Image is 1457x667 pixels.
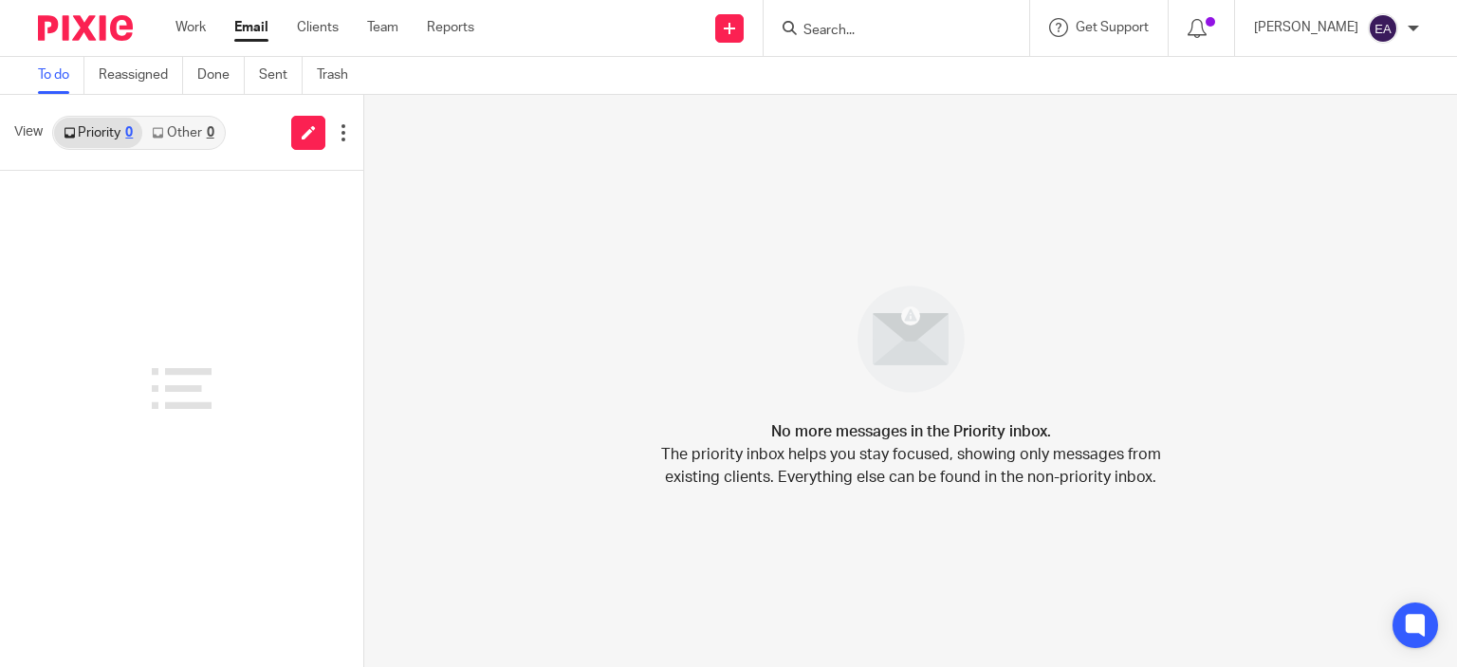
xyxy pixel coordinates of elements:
a: Team [367,18,398,37]
a: Sent [259,57,303,94]
img: Pixie [38,15,133,41]
p: [PERSON_NAME] [1254,18,1358,37]
a: Priority0 [54,118,142,148]
input: Search [802,23,972,40]
a: Reassigned [99,57,183,94]
span: Get Support [1076,21,1149,34]
div: 0 [207,126,214,139]
a: Clients [297,18,339,37]
span: View [14,122,43,142]
a: Done [197,57,245,94]
a: To do [38,57,84,94]
a: Other0 [142,118,223,148]
a: Trash [317,57,362,94]
p: The priority inbox helps you stay focused, showing only messages from existing clients. Everythin... [659,443,1162,489]
img: svg%3E [1368,13,1398,44]
a: Email [234,18,268,37]
h4: No more messages in the Priority inbox. [771,420,1051,443]
a: Work [175,18,206,37]
div: 0 [125,126,133,139]
a: Reports [427,18,474,37]
img: image [845,273,977,405]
